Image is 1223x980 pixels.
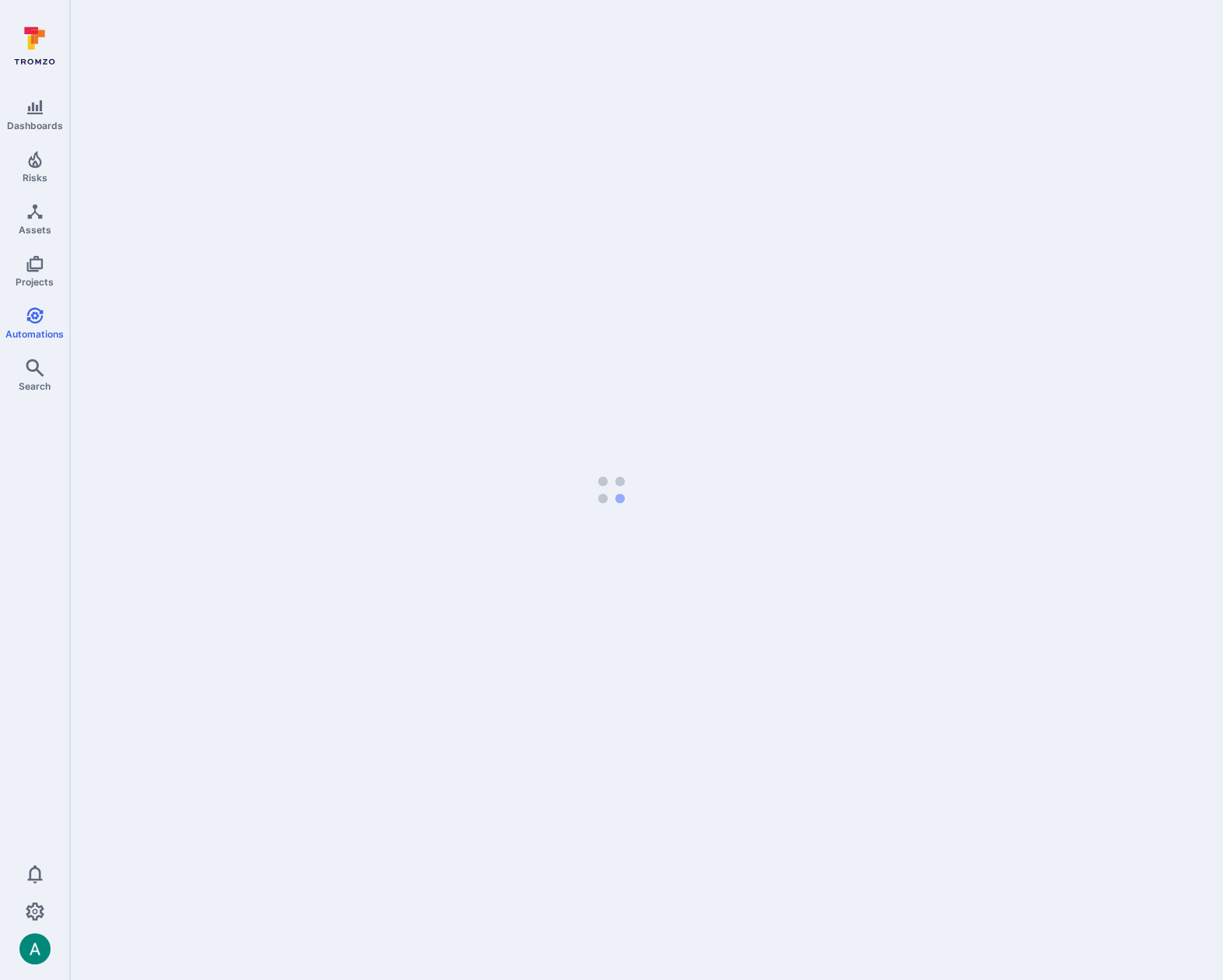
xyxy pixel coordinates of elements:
span: Search [19,380,51,392]
span: Risks [23,172,47,184]
span: Projects [16,276,54,288]
div: Arjan Dehar [19,933,51,964]
span: Dashboards [7,120,63,131]
span: Automations [5,328,64,340]
img: ACg8ocLSa5mPYBaXNx3eFu_EmspyJX0laNWN7cXOFirfQ7srZveEpg=s96-c [19,933,51,964]
span: Assets [19,224,51,236]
